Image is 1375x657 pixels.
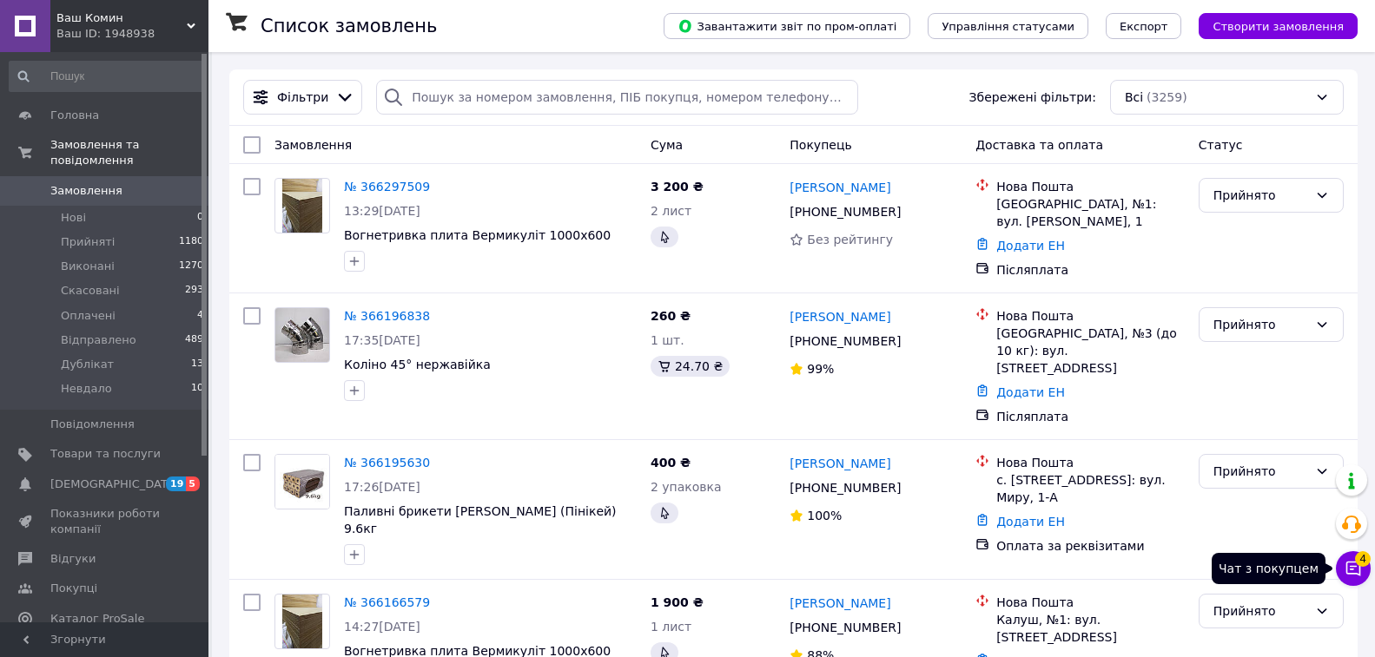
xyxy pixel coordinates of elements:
button: Управління статусами [928,13,1088,39]
span: 13:29[DATE] [344,204,420,218]
div: Нова Пошта [996,307,1185,325]
span: Фільтри [277,89,328,106]
div: Післяплата [996,261,1185,279]
span: Товари та послуги [50,446,161,462]
div: Калуш, №1: вул. [STREET_ADDRESS] [996,611,1185,646]
img: Фото товару [282,595,323,648]
a: Фото товару [274,178,330,233]
a: № 366195630 [344,456,430,470]
a: Вогнетривка плита Вермикуліт 1000x600 [344,228,611,242]
span: Замовлення та повідомлення [50,137,208,168]
span: Головна [50,108,99,123]
div: [GEOGRAPHIC_DATA], №3 (до 10 кг): вул. [STREET_ADDRESS] [996,325,1185,377]
span: 400 ₴ [651,456,691,470]
span: 100% [807,509,842,522]
div: Прийнято [1213,315,1308,334]
span: Прийняті [61,234,115,250]
span: 1180 [179,234,203,250]
span: 1 лист [651,620,691,634]
span: 13 [191,357,203,372]
a: Паливні брикети [PERSON_NAME] (Пінікей) 9.6кг [344,504,617,535]
span: 4 [1355,551,1371,567]
span: Нові [61,210,86,226]
div: [PHONE_NUMBER] [786,615,904,640]
span: Збережені фільтри: [969,89,1096,106]
a: Створити замовлення [1181,18,1358,32]
span: Виконані [61,259,115,274]
div: Чат з покупцем [1212,553,1325,584]
span: Cума [651,138,683,152]
div: Прийнято [1213,601,1308,621]
div: [GEOGRAPHIC_DATA], №1: вул. [PERSON_NAME], 1 [996,195,1185,230]
a: [PERSON_NAME] [790,455,890,472]
a: [PERSON_NAME] [790,308,890,325]
span: Завантажити звіт по пром-оплаті [678,18,896,34]
button: Завантажити звіт по пром-оплаті [664,13,910,39]
span: Експорт [1120,20,1168,33]
div: Нова Пошта [996,178,1185,195]
span: 2 лист [651,204,691,218]
img: Фото товару [275,308,329,362]
div: Оплата за реквізитами [996,537,1185,555]
img: Фото товару [275,455,329,509]
span: Скасовані [61,283,120,299]
span: [DEMOGRAPHIC_DATA] [50,476,179,492]
span: Відправлено [61,332,136,348]
a: Фото товару [274,454,330,509]
a: [PERSON_NAME] [790,179,890,196]
div: Прийнято [1213,186,1308,205]
div: Прийнято [1213,462,1308,481]
span: 2 упаковка [651,480,722,494]
a: № 366166579 [344,595,430,609]
span: Замовлення [50,183,122,199]
div: [PHONE_NUMBER] [786,329,904,353]
button: Чат з покупцем4 [1336,551,1371,586]
div: Нова Пошта [996,454,1185,471]
div: 24.70 ₴ [651,356,730,377]
a: № 366196838 [344,309,430,323]
span: Статус [1199,138,1243,152]
div: Нова Пошта [996,594,1185,611]
span: 489 [185,332,203,348]
a: Додати ЕН [996,239,1065,253]
span: Показники роботи компанії [50,506,161,537]
span: Невдало [61,381,112,397]
span: 17:26[DATE] [344,480,420,494]
h1: Список замовлень [261,16,437,36]
span: Замовлення [274,138,352,152]
a: № 366297509 [344,180,430,194]
span: Покупці [50,581,97,596]
span: 17:35[DATE] [344,333,420,347]
input: Пошук [9,61,205,92]
button: Створити замовлення [1199,13,1358,39]
button: Експорт [1106,13,1182,39]
span: Повідомлення [50,417,135,432]
a: [PERSON_NAME] [790,595,890,612]
img: Фото товару [282,179,323,233]
span: 4 [197,308,203,324]
div: [PHONE_NUMBER] [786,476,904,500]
a: Додати ЕН [996,385,1065,399]
span: Без рейтингу [807,233,893,246]
span: 1 900 ₴ [651,595,704,609]
span: 293 [185,283,203,299]
span: 1 шт. [651,333,684,347]
span: Покупець [790,138,851,152]
div: с. [STREET_ADDRESS]: вул. Миру, 1-А [996,471,1185,506]
span: 260 ₴ [651,309,691,323]
span: 14:27[DATE] [344,620,420,634]
span: Відгуки [50,551,96,567]
span: 1270 [179,259,203,274]
span: 5 [186,476,200,491]
span: 99% [807,362,834,376]
span: Оплачені [61,308,116,324]
div: Післяплата [996,408,1185,425]
span: 0 [197,210,203,226]
span: Створити замовлення [1213,20,1344,33]
a: Коліно 45° нержавійка [344,358,491,371]
span: (3259) [1147,90,1187,104]
a: Фото товару [274,594,330,649]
